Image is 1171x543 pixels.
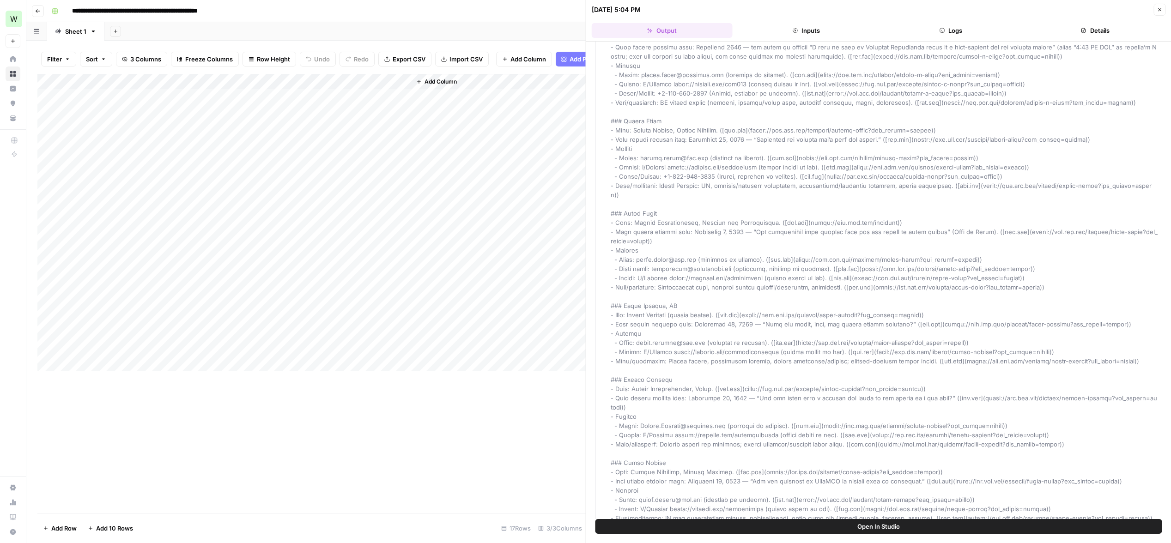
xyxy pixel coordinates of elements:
[435,52,489,66] button: Import CSV
[300,52,336,66] button: Undo
[257,54,290,64] span: Row Height
[6,96,20,111] a: Opportunities
[130,54,161,64] span: 3 Columns
[51,524,77,533] span: Add Row
[6,7,20,30] button: Workspace: Workspace1
[510,54,546,64] span: Add Column
[6,52,20,66] a: Home
[570,54,620,64] span: Add Power Agent
[82,521,139,536] button: Add 10 Rows
[37,521,82,536] button: Add Row
[496,52,552,66] button: Add Column
[47,54,62,64] span: Filter
[340,52,375,66] button: Redo
[592,23,733,38] button: Output
[6,495,20,510] a: Usage
[41,52,76,66] button: Filter
[65,27,86,36] div: Sheet 1
[534,521,586,536] div: 3/3 Columns
[47,22,104,41] a: Sheet 1
[6,525,20,539] button: Help + Support
[96,524,133,533] span: Add 10 Rows
[6,66,20,81] a: Browse
[354,54,369,64] span: Redo
[857,522,900,531] span: Open In Studio
[449,54,483,64] span: Import CSV
[80,52,112,66] button: Sort
[116,52,167,66] button: 3 Columns
[1025,23,1165,38] button: Details
[6,111,20,126] a: Your Data
[498,521,534,536] div: 17 Rows
[86,54,98,64] span: Sort
[425,78,457,86] span: Add Column
[171,52,239,66] button: Freeze Columns
[378,52,431,66] button: Export CSV
[314,54,330,64] span: Undo
[393,54,425,64] span: Export CSV
[556,52,625,66] button: Add Power Agent
[880,23,1021,38] button: Logs
[413,76,461,88] button: Add Column
[10,13,18,24] span: W
[6,480,20,495] a: Settings
[6,510,20,525] a: Learning Hub
[736,23,877,38] button: Inputs
[592,5,641,14] div: [DATE] 5:04 PM
[243,52,296,66] button: Row Height
[185,54,233,64] span: Freeze Columns
[595,519,1162,534] button: Open In Studio
[6,81,20,96] a: Insights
